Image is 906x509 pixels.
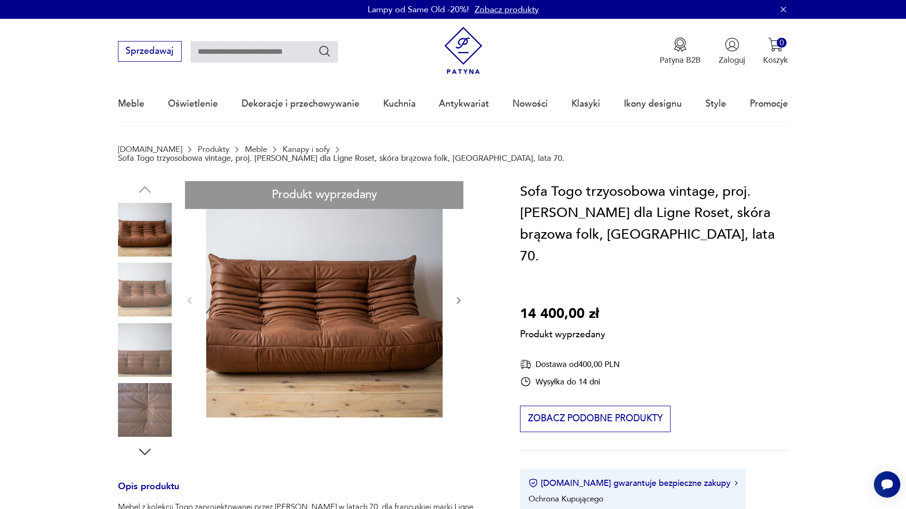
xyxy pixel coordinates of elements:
[571,82,600,125] a: Klasyki
[528,478,538,488] img: Ikona certyfikatu
[528,493,604,504] li: Ochrona Kupującego
[475,4,539,16] a: Zobacz produkty
[440,27,487,75] img: Patyna - sklep z meblami i dekoracjami vintage
[768,37,783,52] img: Ikona koszyka
[528,477,738,489] button: [DOMAIN_NAME] gwarantuje bezpieczne zakupy
[118,48,182,56] a: Sprzedawaj
[735,481,738,485] img: Ikona strzałki w prawo
[118,145,182,154] a: [DOMAIN_NAME]
[512,82,548,125] a: Nowości
[439,82,489,125] a: Antykwariat
[283,145,330,154] a: Kanapy i sofy
[520,359,531,370] img: Ikona dostawy
[198,145,229,154] a: Produkty
[520,359,620,370] div: Dostawa od 400,00 PLN
[719,55,745,66] p: Zaloguj
[383,82,416,125] a: Kuchnia
[118,483,493,502] h3: Opis produktu
[750,82,788,125] a: Promocje
[624,82,682,125] a: Ikony designu
[777,38,787,48] div: 0
[520,376,620,387] div: Wysyłka do 14 dni
[705,82,726,125] a: Style
[719,37,745,66] button: Zaloguj
[520,303,605,325] p: 14 400,00 zł
[660,55,701,66] p: Patyna B2B
[673,37,688,52] img: Ikona medalu
[874,471,900,498] iframe: Smartsupp widget button
[118,41,182,62] button: Sprzedawaj
[318,44,332,58] button: Szukaj
[168,82,218,125] a: Oświetlenie
[368,4,469,16] p: Lampy od Same Old -20%!
[520,181,788,267] h1: Sofa Togo trzyosobowa vintage, proj. [PERSON_NAME] dla Ligne Roset, skóra brązowa folk, [GEOGRAPH...
[763,37,788,66] button: 0Koszyk
[520,325,605,341] p: Produkt wyprzedany
[118,154,564,163] p: Sofa Togo trzyosobowa vintage, proj. [PERSON_NAME] dla Ligne Roset, skóra brązowa folk, [GEOGRAPH...
[725,37,739,52] img: Ikonka użytkownika
[245,145,267,154] a: Meble
[660,37,701,66] button: Patyna B2B
[520,406,671,432] button: Zobacz podobne produkty
[118,82,144,125] a: Meble
[660,37,701,66] a: Ikona medaluPatyna B2B
[763,55,788,66] p: Koszyk
[242,82,360,125] a: Dekoracje i przechowywanie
